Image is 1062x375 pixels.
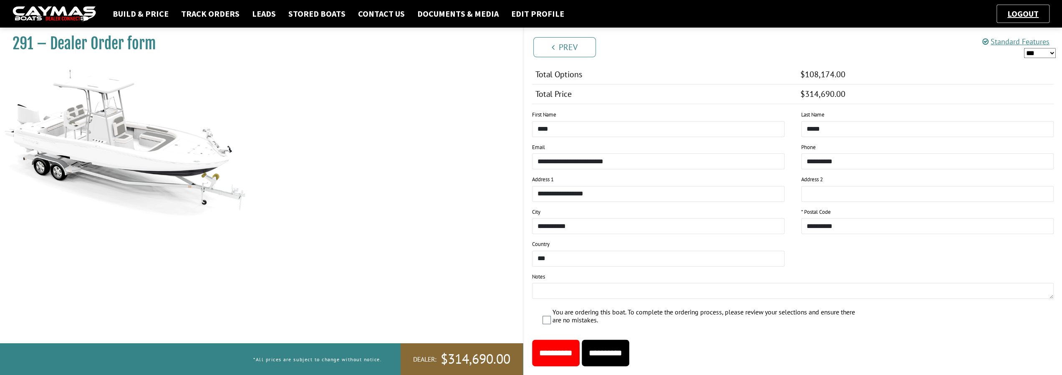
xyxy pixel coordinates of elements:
[801,175,823,184] label: Address 2
[800,89,845,99] span: $314,690.00
[253,352,382,366] p: *All prices are subject to change without notice.
[1003,8,1043,19] a: Logout
[284,8,350,19] a: Stored Boats
[507,8,568,19] a: Edit Profile
[801,111,825,119] label: Last Name
[532,208,540,216] label: City
[354,8,409,19] a: Contact Us
[13,6,96,22] img: caymas-dealer-connect-2ed40d3bc7270c1d8d7ffb4b79bf05adc795679939227970def78ec6f6c03838.gif
[413,355,436,364] span: Dealer:
[177,8,244,19] a: Track Orders
[982,37,1049,46] a: Standard Features
[552,308,859,326] label: You are ordering this boat. To complete the ordering process, please review your selections and e...
[532,84,797,104] td: Total Price
[413,8,503,19] a: Documents & Media
[532,65,797,84] td: Total Options
[532,143,545,152] label: Email
[441,350,510,368] span: $314,690.00
[248,8,280,19] a: Leads
[13,34,502,53] h1: 291 – Dealer Order form
[533,37,596,57] a: Prev
[532,273,545,281] label: Notes
[801,143,816,152] label: Phone
[401,343,523,375] a: Dealer:$314,690.00
[108,8,173,19] a: Build & Price
[800,69,845,80] span: $108,174.00
[801,208,831,216] label: * Postal Code
[532,240,550,248] label: Country
[532,175,554,184] label: Address 1
[532,111,556,119] label: First Name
